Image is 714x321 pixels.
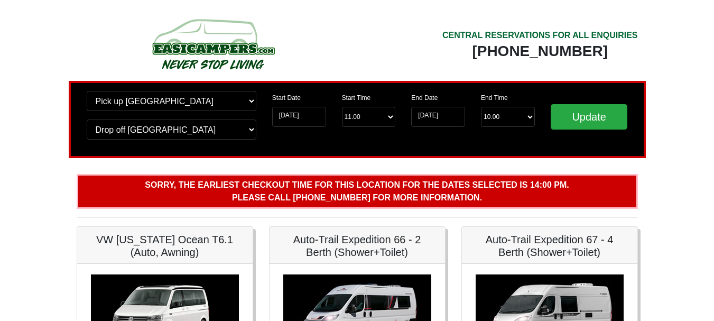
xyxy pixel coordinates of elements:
[88,233,242,259] h5: VW [US_STATE] Ocean T6.1 (Auto, Awning)
[113,15,313,73] img: campers-checkout-logo.png
[442,29,638,42] div: CENTRAL RESERVATIONS FOR ALL ENQUIRIES
[472,233,627,259] h5: Auto-Trail Expedition 67 - 4 Berth (Shower+Toilet)
[342,93,371,103] label: Start Time
[145,180,569,202] b: Sorry, the earliest checkout time for this location for the dates selected is 14:00 pm. Please ca...
[442,42,638,61] div: [PHONE_NUMBER]
[411,93,438,103] label: End Date
[481,93,508,103] label: End Time
[272,93,301,103] label: Start Date
[551,104,628,130] input: Update
[280,233,434,259] h5: Auto-Trail Expedition 66 - 2 Berth (Shower+Toilet)
[411,107,465,127] input: Return Date
[272,107,326,127] input: Start Date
